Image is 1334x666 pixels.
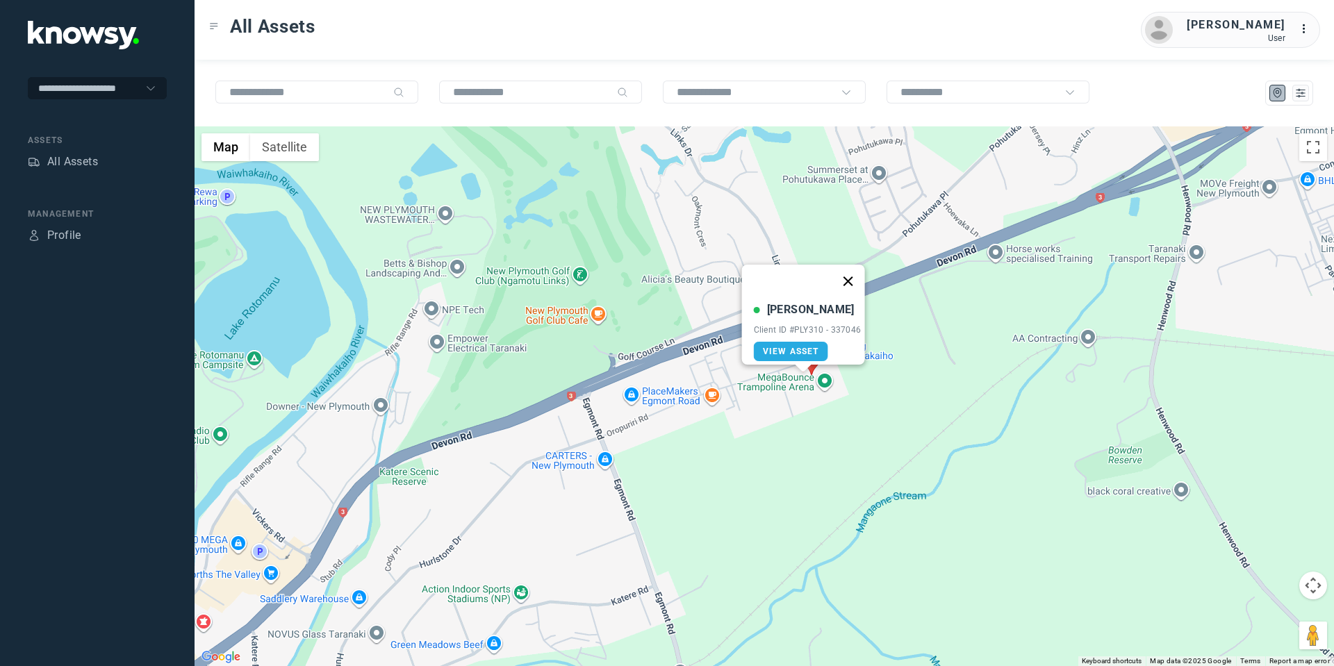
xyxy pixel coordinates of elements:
div: Search [617,87,628,98]
a: AssetsAll Assets [28,153,98,170]
tspan: ... [1300,24,1314,34]
div: Assets [28,134,167,147]
div: Toggle Menu [209,22,219,31]
span: Map data ©2025 Google [1150,657,1231,665]
span: View Asset [763,347,819,356]
img: Google [198,648,244,666]
div: Map [1271,87,1284,99]
img: avatar.png [1145,16,1173,44]
button: Close [831,265,864,298]
div: Management [28,208,167,220]
a: ProfileProfile [28,227,81,244]
div: Assets [28,156,40,168]
a: View Asset [754,342,828,361]
div: : [1299,21,1316,40]
div: [PERSON_NAME] [767,301,855,318]
div: All Assets [47,153,98,170]
button: Show street map [201,133,250,161]
div: : [1299,21,1316,38]
div: Profile [47,227,81,244]
button: Toggle fullscreen view [1299,133,1327,161]
a: Report a map error [1269,657,1330,665]
button: Map camera controls [1299,572,1327,599]
div: Client ID #PLY310 - 337046 [754,325,862,335]
div: List [1294,87,1307,99]
div: Search [393,87,404,98]
div: [PERSON_NAME] [1187,17,1285,33]
img: Application Logo [28,21,139,49]
button: Drag Pegman onto the map to open Street View [1299,622,1327,649]
a: Open this area in Google Maps (opens a new window) [198,648,244,666]
button: Show satellite imagery [250,133,319,161]
span: All Assets [230,14,315,39]
button: Keyboard shortcuts [1082,656,1142,666]
a: Terms (opens in new tab) [1240,657,1261,665]
div: User [1187,33,1285,43]
div: Profile [28,229,40,242]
